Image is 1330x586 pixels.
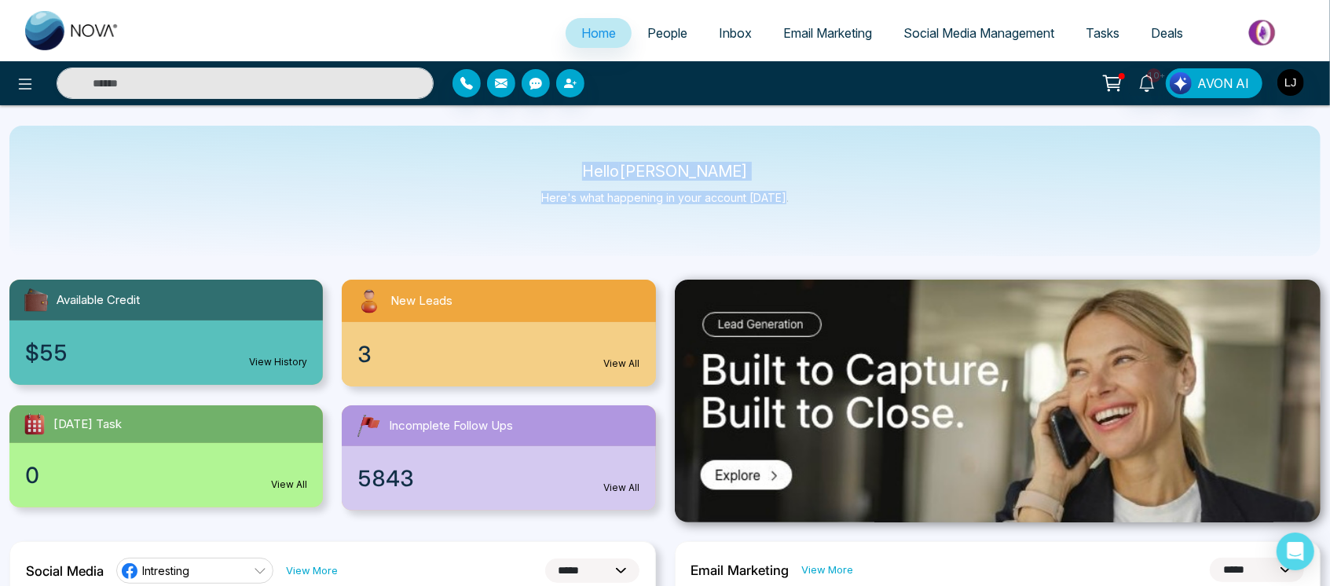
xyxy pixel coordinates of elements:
[604,481,640,495] a: View All
[1166,68,1262,98] button: AVON AI
[25,459,39,492] span: 0
[719,25,752,41] span: Inbox
[783,25,872,41] span: Email Marketing
[249,355,307,369] a: View History
[357,338,372,371] span: 3
[1086,25,1119,41] span: Tasks
[57,291,140,309] span: Available Credit
[647,25,687,41] span: People
[354,412,383,440] img: followUps.svg
[1170,72,1192,94] img: Lead Flow
[357,462,414,495] span: 5843
[286,563,338,578] a: View More
[1135,18,1199,48] a: Deals
[25,11,119,50] img: Nova CRM Logo
[22,412,47,437] img: todayTask.svg
[142,563,189,578] span: Intresting
[53,416,122,434] span: [DATE] Task
[390,292,452,310] span: New Leads
[26,563,104,579] h2: Social Media
[25,336,68,369] span: $55
[22,286,50,314] img: availableCredit.svg
[271,478,307,492] a: View All
[1151,25,1183,41] span: Deals
[1277,533,1314,570] div: Open Intercom Messenger
[632,18,703,48] a: People
[1128,68,1166,96] a: 10+
[1147,68,1161,82] span: 10+
[691,562,790,578] h2: Email Marketing
[541,191,789,204] p: Here's what happening in your account [DATE].
[903,25,1054,41] span: Social Media Management
[888,18,1070,48] a: Social Media Management
[768,18,888,48] a: Email Marketing
[1207,15,1321,50] img: Market-place.gif
[354,286,384,316] img: newLeads.svg
[389,417,513,435] span: Incomplete Follow Ups
[566,18,632,48] a: Home
[675,280,1321,523] img: .
[1197,74,1249,93] span: AVON AI
[332,405,665,511] a: Incomplete Follow Ups5843View All
[703,18,768,48] a: Inbox
[604,357,640,371] a: View All
[1070,18,1135,48] a: Tasks
[802,562,854,577] a: View More
[332,280,665,386] a: New Leads3View All
[1277,69,1304,96] img: User Avatar
[581,25,616,41] span: Home
[541,165,789,178] p: Hello [PERSON_NAME]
